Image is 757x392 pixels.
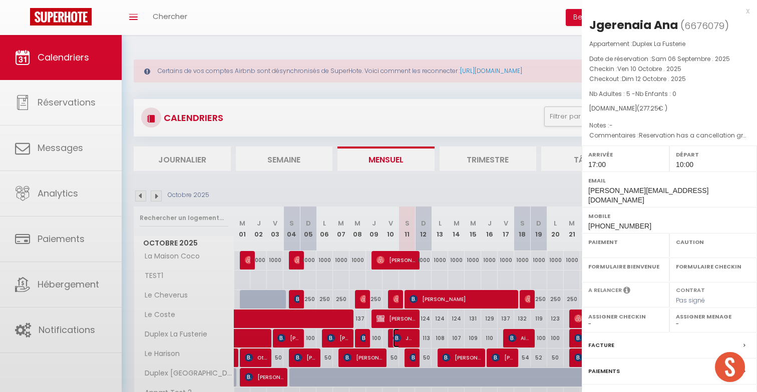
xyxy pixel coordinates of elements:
span: Ven 10 Octobre . 2025 [617,64,681,73]
span: Duplex La Fusterie [632,39,685,48]
label: Départ [676,149,750,159]
span: ( € ) [637,104,667,112]
span: - [609,121,613,129]
p: Checkin : [589,64,749,74]
div: Jgerenaia Ana [589,17,678,33]
span: ( ) [680,18,729,32]
label: Facture [588,340,614,350]
p: Appartement : [589,39,749,49]
label: Mobile [588,211,750,221]
label: Email [588,175,750,185]
label: Formulaire Checkin [676,261,750,271]
p: Commentaires : [589,130,749,140]
span: [PERSON_NAME][EMAIL_ADDRESS][DOMAIN_NAME] [588,186,708,204]
div: x [582,5,749,17]
span: Nb Adultes : 5 - [589,89,676,98]
label: Caution [676,237,750,247]
label: Assigner Menage [676,311,750,321]
label: A relancer [588,286,622,294]
span: 10:00 [676,160,693,168]
label: Paiements [588,366,620,376]
label: Arrivée [588,149,663,159]
span: Pas signé [676,296,705,304]
p: Date de réservation : [589,54,749,64]
span: 17:00 [588,160,606,168]
div: Ouvrir le chat [715,352,745,382]
label: Paiement [588,237,663,247]
span: [PHONE_NUMBER] [588,222,651,230]
i: Sélectionner OUI si vous souhaiter envoyer les séquences de messages post-checkout [623,286,630,297]
p: Checkout : [589,74,749,84]
div: [DOMAIN_NAME] [589,104,749,113]
span: 277.25 [639,104,658,112]
span: 6676079 [684,19,724,32]
label: Contrat [676,286,705,292]
span: Sam 06 Septembre . 2025 [651,54,730,63]
span: Dim 12 Octobre . 2025 [622,74,686,83]
label: Assigner Checkin [588,311,663,321]
label: Formulaire Bienvenue [588,261,663,271]
p: Notes : [589,120,749,130]
span: Nb Enfants : 0 [635,89,676,98]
